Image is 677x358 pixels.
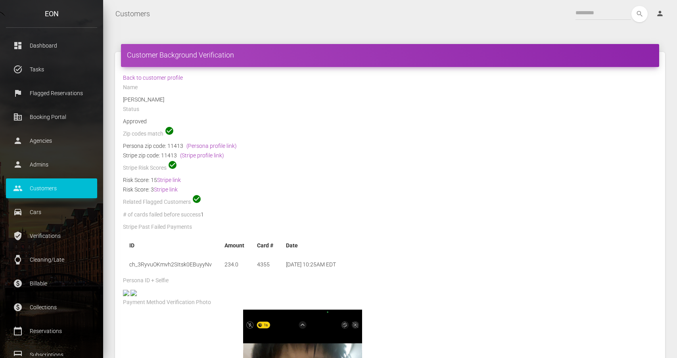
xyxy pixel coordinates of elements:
a: (Persona profile link) [186,143,237,149]
p: Flagged Reservations [12,87,91,99]
p: Verifications [12,230,91,242]
td: 4355 [251,257,280,272]
td: ch_3RyvuOKmvh2SItsk0EBuyyNv [123,257,218,272]
p: Cleaning/Late [12,254,91,266]
p: Reservations [12,325,91,337]
div: 1 [117,210,663,222]
label: Name [123,84,138,92]
a: (Stripe profile link) [180,152,224,159]
label: Related Flagged Customers [123,198,191,206]
label: Payment Method Verification Photo [123,299,211,306]
p: Booking Portal [12,111,91,123]
label: Stripe Past Failed Payments [123,223,192,231]
th: Amount [218,237,251,253]
h4: Customer Background Verification [127,50,653,60]
a: person Agencies [6,131,97,151]
div: [PERSON_NAME] [117,95,663,104]
div: Stripe zip code: 11413 [123,151,657,160]
a: Stripe link [154,186,178,193]
a: paid Billable [6,274,97,293]
a: watch Cleaning/Late [6,250,97,270]
a: flag Flagged Reservations [6,83,97,103]
p: Admins [12,159,91,170]
td: [DATE] 10:25AM EDT [280,257,342,272]
a: person Admins [6,155,97,174]
a: Customers [115,4,150,24]
p: Collections [12,301,91,313]
label: Zip codes match [123,130,163,138]
div: Persona zip code: 11413 [123,141,657,151]
a: drive_eta Cars [6,202,97,222]
th: Card # [251,237,280,253]
img: base-dl-front-photo.jpg [123,290,129,296]
label: Persona ID + Selfie [123,277,169,285]
p: Customers [12,182,91,194]
a: verified_user Verifications [6,226,97,246]
a: Back to customer profile [123,75,183,81]
span: check_circle [168,160,177,170]
button: search [631,6,648,22]
th: Date [280,237,342,253]
td: 234.0 [218,257,251,272]
a: calendar_today Reservations [6,321,97,341]
p: Cars [12,206,91,218]
a: dashboard Dashboard [6,36,97,56]
a: person [650,6,671,22]
a: people Customers [6,178,97,198]
div: Approved [117,117,663,126]
a: Stripe link [157,177,181,183]
span: check_circle [192,194,201,204]
p: Tasks [12,63,91,75]
label: Status [123,105,139,113]
p: Agencies [12,135,91,147]
span: check_circle [165,126,174,136]
label: Stripe Risk Scores [123,164,167,172]
div: Risk Score: 15 [123,175,657,185]
p: Billable [12,278,91,289]
a: task_alt Tasks [6,59,97,79]
a: corporate_fare Booking Portal [6,107,97,127]
img: 9bbd40-legacy-shared-us-central1%2Fselfiefile%2Fimage%2F917317262%2Fshrine_processed%2F85a77ee3be... [130,290,137,296]
div: Risk Score: 3 [123,185,657,194]
a: paid Collections [6,297,97,317]
i: person [656,10,664,17]
p: Dashboard [12,40,91,52]
label: # of cards failed before success [123,211,201,219]
th: ID [123,237,218,253]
